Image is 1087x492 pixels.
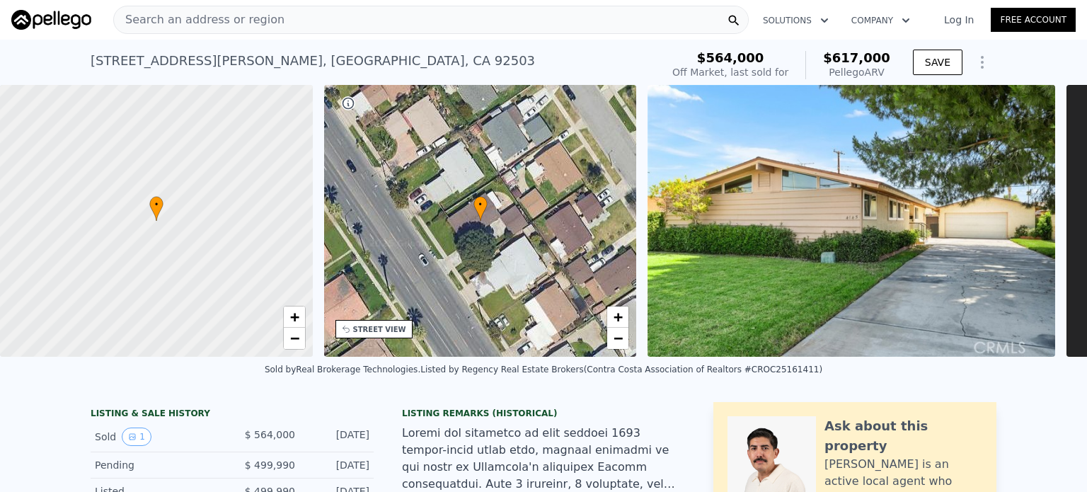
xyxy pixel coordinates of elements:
a: Free Account [991,8,1076,32]
div: • [149,196,163,221]
div: Off Market, last sold for [672,65,788,79]
span: − [614,329,623,347]
div: Pellego ARV [823,65,890,79]
button: Solutions [752,8,840,33]
span: • [473,198,488,211]
span: + [614,308,623,326]
div: LISTING & SALE HISTORY [91,408,374,422]
span: − [289,329,299,347]
span: $ 564,000 [245,429,295,440]
img: Pellego [11,10,91,30]
a: Zoom in [284,307,305,328]
span: • [149,198,163,211]
div: Sold [95,428,221,446]
div: Sold by Real Brokerage Technologies . [265,365,420,374]
span: + [289,308,299,326]
span: $ 499,990 [245,459,295,471]
button: SAVE [913,50,962,75]
div: Pending [95,458,221,472]
div: STREET VIEW [353,324,406,335]
img: Sale: 167289301 Parcel: 27240602 [648,85,1055,357]
div: Listing Remarks (Historical) [402,408,685,419]
div: [DATE] [306,458,369,472]
div: [STREET_ADDRESS][PERSON_NAME] , [GEOGRAPHIC_DATA] , CA 92503 [91,51,535,71]
div: Listed by Regency Real Estate Brokers (Contra Costa Association of Realtors #CROC25161411) [420,365,822,374]
span: Search an address or region [114,11,284,28]
div: • [473,196,488,221]
a: Zoom out [284,328,305,349]
span: $617,000 [823,50,890,65]
button: Show Options [968,48,996,76]
span: $564,000 [697,50,764,65]
button: Company [840,8,921,33]
div: Ask about this property [824,416,982,456]
a: Zoom in [607,307,628,328]
div: [DATE] [306,428,369,446]
a: Zoom out [607,328,628,349]
a: Log In [927,13,991,27]
button: View historical data [122,428,151,446]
